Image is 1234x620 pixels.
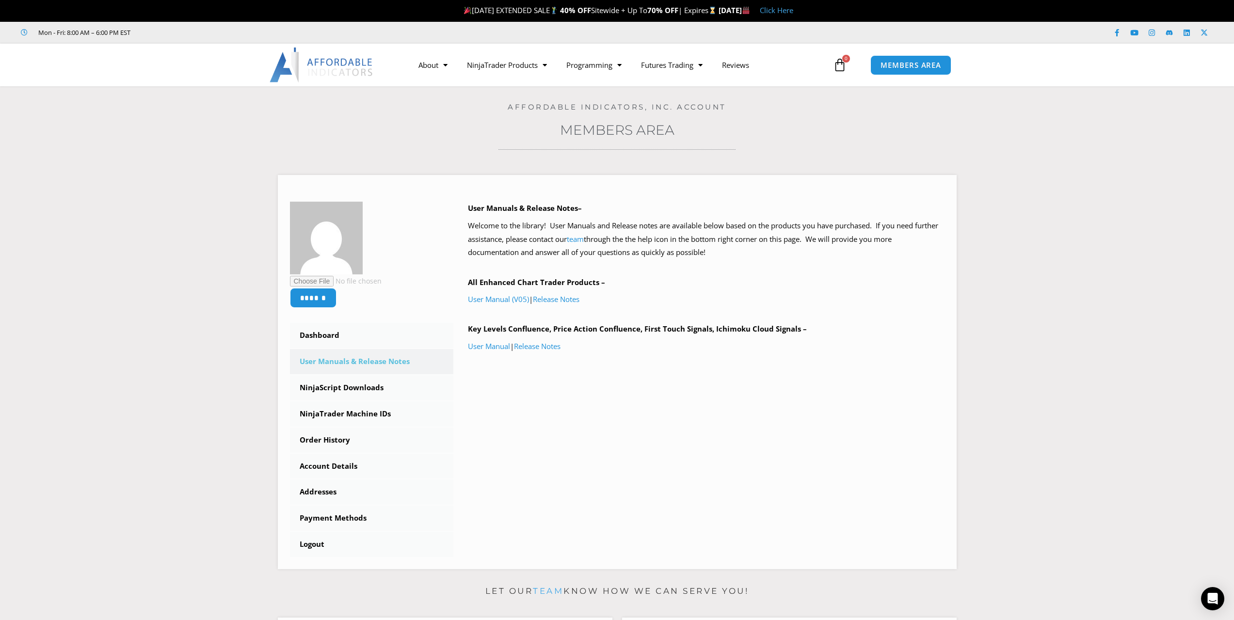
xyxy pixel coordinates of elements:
[457,54,557,76] a: NinjaTrader Products
[468,203,582,213] b: User Manuals & Release Notes–
[270,48,374,82] img: LogoAI | Affordable Indicators – NinjaTrader
[647,5,678,15] strong: 70% OFF
[290,401,454,427] a: NinjaTrader Machine IDs
[533,294,579,304] a: Release Notes
[842,55,850,63] span: 0
[709,7,716,14] img: ⌛
[290,428,454,453] a: Order History
[290,375,454,400] a: NinjaScript Downloads
[468,324,807,334] b: Key Levels Confluence, Price Action Confluence, First Touch Signals, Ichimoku Cloud Signals –
[870,55,951,75] a: MEMBERS AREA
[290,479,454,505] a: Addresses
[290,349,454,374] a: User Manuals & Release Notes
[514,341,561,351] a: Release Notes
[560,5,591,15] strong: 40% OFF
[290,454,454,479] a: Account Details
[462,5,719,15] span: [DATE] EXTENDED SALE Sitewide + Up To | Expires
[290,506,454,531] a: Payment Methods
[36,27,130,38] span: Mon - Fri: 8:00 AM – 6:00 PM EST
[508,102,726,111] a: Affordable Indicators, Inc. Account
[712,54,759,76] a: Reviews
[557,54,631,76] a: Programming
[533,586,563,596] a: team
[468,277,605,287] b: All Enhanced Chart Trader Products –
[409,54,457,76] a: About
[290,532,454,557] a: Logout
[742,7,750,14] img: 🏭
[144,28,289,37] iframe: Customer reviews powered by Trustpilot
[468,293,945,306] p: |
[550,7,558,14] img: 🏌️‍♂️
[760,5,793,15] a: Click Here
[468,341,510,351] a: User Manual
[290,323,454,557] nav: Account pages
[560,122,674,138] a: Members Area
[818,51,861,79] a: 0
[719,5,750,15] strong: [DATE]
[881,62,941,69] span: MEMBERS AREA
[468,294,529,304] a: User Manual (V05)
[567,234,584,244] a: team
[468,340,945,353] p: |
[409,54,831,76] nav: Menu
[464,7,471,14] img: 🎉
[1201,587,1224,610] div: Open Intercom Messenger
[290,323,454,348] a: Dashboard
[468,219,945,260] p: Welcome to the library! User Manuals and Release notes are available below based on the products ...
[290,202,363,274] img: 81922c9cc1083fa7615a2704bc1b8ca0941e1e5901faf98e237ec00440b7d922
[278,584,957,599] p: Let our know how we can serve you!
[631,54,712,76] a: Futures Trading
